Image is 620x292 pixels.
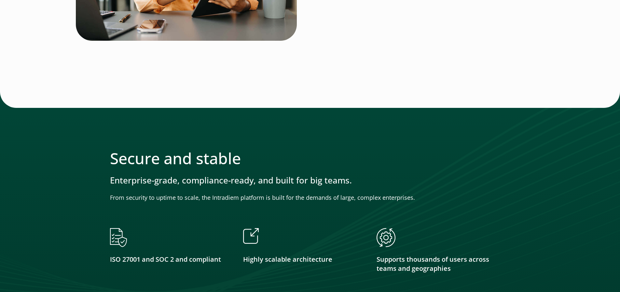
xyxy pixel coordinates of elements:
p: Highly scalable architecture [243,255,363,264]
p: Supports thousands of users across teams and geographies [377,255,497,274]
img: Supports [377,228,395,247]
h3: Enterprise-grade, compliance-ready, and built for big teams. [110,175,510,185]
h2: Secure and stable [110,149,510,168]
p: From security to uptime to scale, the Intradiem platform is built for the demands of large, compl... [110,194,510,202]
p: ISO 27001 and SOC 2 and compliant [110,255,230,264]
img: Scalable [243,228,259,244]
img: ISO [110,228,127,247]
